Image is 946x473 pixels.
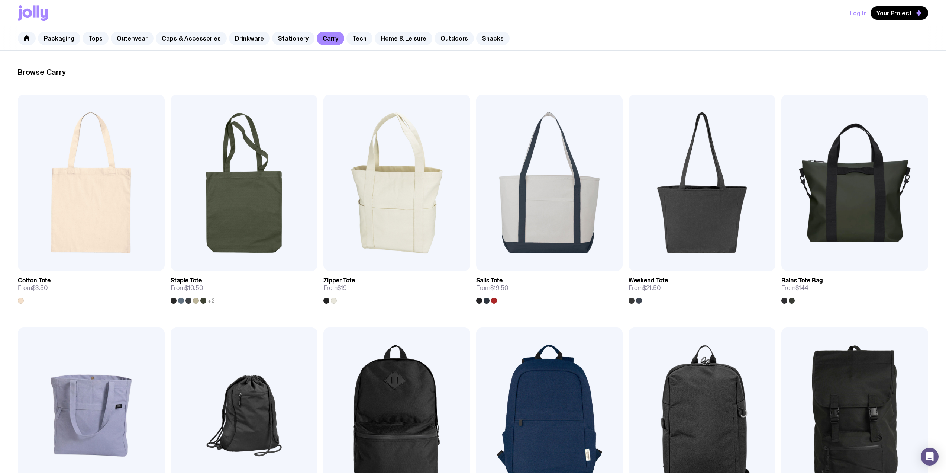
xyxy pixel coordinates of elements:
[871,6,928,20] button: Your Project
[476,284,508,292] span: From
[111,32,154,45] a: Outerwear
[229,32,270,45] a: Drinkware
[346,32,372,45] a: Tech
[476,32,510,45] a: Snacks
[629,284,661,292] span: From
[490,284,508,292] span: $19.50
[18,277,51,284] h3: Cotton Tote
[629,277,668,284] h3: Weekend Tote
[476,277,503,284] h3: Sails Tote
[208,298,215,304] span: +2
[38,32,80,45] a: Packaging
[185,284,203,292] span: $10.50
[18,284,48,292] span: From
[921,448,939,466] div: Open Intercom Messenger
[476,271,623,304] a: Sails ToteFrom$19.50
[795,284,808,292] span: $144
[171,277,202,284] h3: Staple Tote
[323,271,470,304] a: Zipper ToteFrom$19
[435,32,474,45] a: Outdoors
[323,284,347,292] span: From
[272,32,314,45] a: Stationery
[323,277,355,284] h3: Zipper Tote
[32,284,48,292] span: $3.50
[171,284,203,292] span: From
[781,284,808,292] span: From
[338,284,347,292] span: $19
[156,32,227,45] a: Caps & Accessories
[850,6,867,20] button: Log In
[18,271,165,304] a: Cotton ToteFrom$3.50
[317,32,344,45] a: Carry
[781,277,823,284] h3: Rains Tote Bag
[643,284,661,292] span: $21.50
[781,271,928,304] a: Rains Tote BagFrom$144
[18,68,928,77] h2: Browse Carry
[629,271,775,304] a: Weekend ToteFrom$21.50
[83,32,109,45] a: Tops
[876,9,912,17] span: Your Project
[375,32,432,45] a: Home & Leisure
[171,271,317,304] a: Staple ToteFrom$10.50+2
